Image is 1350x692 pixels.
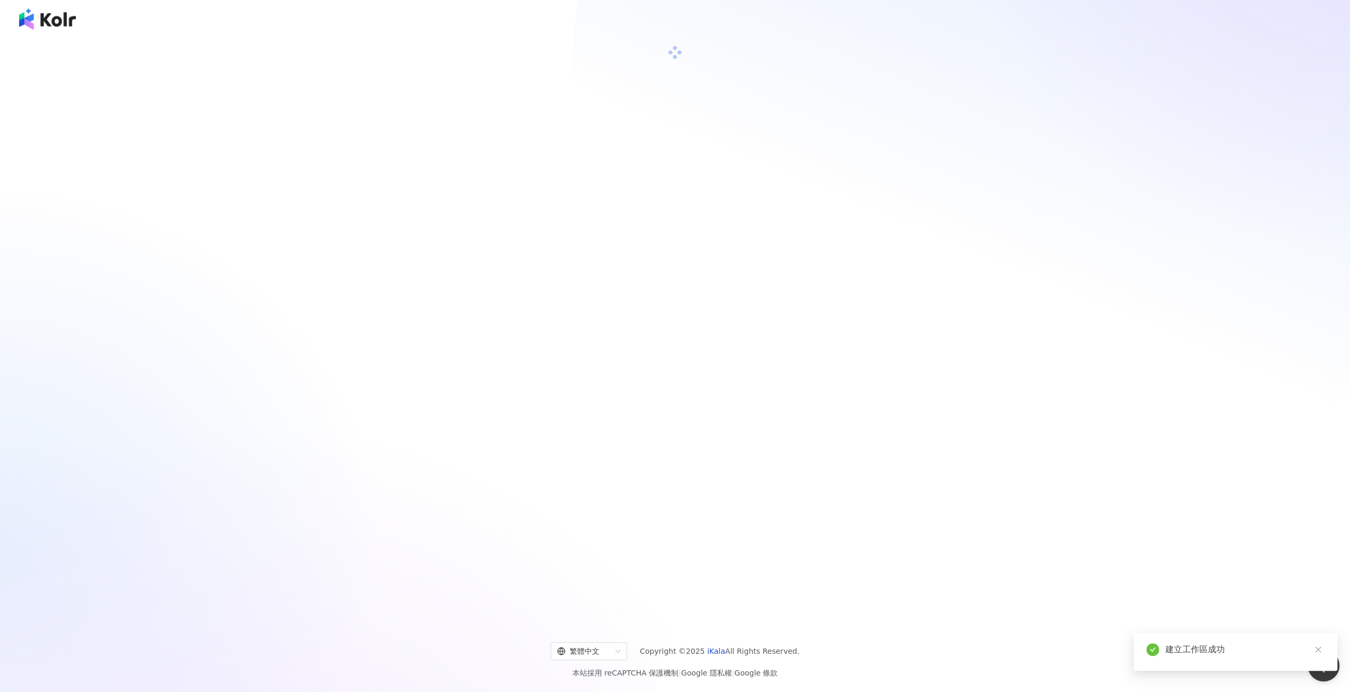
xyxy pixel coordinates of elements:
a: Google 條款 [734,669,778,677]
a: Google 隱私權 [681,669,732,677]
a: iKala [707,647,725,655]
span: close [1314,646,1322,653]
span: | [732,669,735,677]
div: 繁體中文 [557,643,611,660]
span: check-circle [1146,643,1159,656]
span: 本站採用 reCAPTCHA 保護機制 [572,667,778,679]
span: Copyright © 2025 All Rights Reserved. [640,645,799,658]
div: 建立工作區成功 [1165,643,1325,656]
img: logo [19,8,76,30]
span: | [678,669,681,677]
